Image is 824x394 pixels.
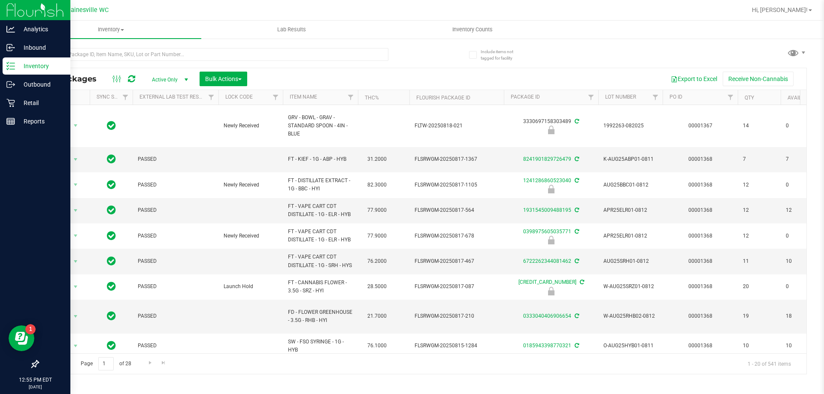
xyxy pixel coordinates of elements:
[45,74,105,84] span: All Packages
[605,94,636,100] a: Lot Number
[523,207,571,213] a: 1931545009488195
[138,312,213,320] span: PASSED
[688,283,712,289] a: 00001368
[415,342,499,350] span: FLSRWGM-20250815-1284
[603,342,657,350] span: O-AUG25HYB01-0811
[743,312,776,320] span: 19
[743,206,776,214] span: 12
[573,343,579,349] span: Sync from Compliance System
[139,94,207,100] a: External Lab Test Result
[9,325,34,351] iframe: Resource center
[288,279,353,295] span: FT - CANNABIS FLOWER - 3.5G - SRZ - HYI
[97,94,130,100] a: Sync Status
[415,283,499,291] span: FLSRWGM-20250817-087
[415,155,499,163] span: FLSRWGM-20250817-1367
[15,61,67,71] p: Inventory
[743,257,776,265] span: 11
[15,116,67,126] p: Reports
[688,156,712,162] a: 00001368
[603,283,657,291] span: W-AUG25SRZ01-0812
[205,75,242,82] span: Bulk Actions
[70,120,81,132] span: select
[523,258,571,264] a: 6722262344081462
[441,26,504,33] span: Inventory Counts
[25,324,36,334] iframe: Resource center unread badge
[225,94,253,100] a: Lock Code
[786,312,818,320] span: 18
[107,255,116,267] span: In Sync
[743,155,776,163] span: 7
[4,384,67,390] p: [DATE]
[70,230,81,242] span: select
[15,98,67,108] p: Retail
[415,181,499,189] span: FLSRWGM-20250817-1105
[38,48,388,61] input: Search Package ID, Item Name, SKU, Lot or Part Number...
[15,24,67,34] p: Analytics
[503,126,600,134] div: Newly Received
[70,310,81,322] span: select
[344,90,358,105] a: Filter
[503,185,600,193] div: Newly Received
[6,62,15,70] inline-svg: Inventory
[70,340,81,352] span: select
[118,90,133,105] a: Filter
[288,228,353,244] span: FT - VAPE CART CDT DISTILLATE - 1G - ELR - HYB
[503,117,600,134] div: 3330697158303489
[382,21,563,39] a: Inventory Counts
[224,122,278,130] span: Newly Received
[6,99,15,107] inline-svg: Retail
[288,177,353,193] span: FT - DISTILLATE EXTRACT - 1G - BBC - HYI
[688,207,712,213] a: 00001368
[688,123,712,129] a: 00001367
[107,340,116,352] span: In Sync
[107,310,116,322] span: In Sync
[6,117,15,126] inline-svg: Reports
[688,343,712,349] a: 00001368
[723,72,794,86] button: Receive Non-Cannabis
[224,181,278,189] span: Newly Received
[741,357,798,370] span: 1 - 20 of 541 items
[107,204,116,216] span: In Sync
[573,118,579,124] span: Sync from Compliance System
[523,177,571,183] a: 1241286860523040
[688,182,712,188] a: 00001368
[107,153,116,165] span: In Sync
[288,338,353,354] span: SW - FSO SYRINGE - 1G - HYB
[107,280,116,292] span: In Sync
[523,229,571,235] a: 0398975605035771
[786,122,818,130] span: 0
[107,120,116,132] span: In Sync
[200,72,247,86] button: Bulk Actions
[6,80,15,89] inline-svg: Outbound
[363,310,391,322] span: 21.7000
[415,122,499,130] span: FLTW-20250818-021
[573,229,579,235] span: Sync from Compliance System
[743,232,776,240] span: 12
[573,258,579,264] span: Sync from Compliance System
[98,357,114,370] input: 1
[603,122,657,130] span: 1992263-082025
[67,6,109,14] span: Gainesville WC
[788,95,813,101] a: Available
[204,90,218,105] a: Filter
[363,153,391,165] span: 31.2000
[523,313,571,319] a: 0333040406906654
[688,233,712,239] a: 00001368
[266,26,318,33] span: Lab Results
[786,283,818,291] span: 0
[743,181,776,189] span: 12
[743,283,776,291] span: 20
[15,42,67,53] p: Inbound
[688,313,712,319] a: 00001368
[288,202,353,219] span: FT - VAPE CART CDT DISTILLATE - 1G - ELR - HYB
[138,257,213,265] span: PASSED
[523,156,571,162] a: 8241901829726479
[416,95,470,101] a: Flourish Package ID
[138,181,213,189] span: PASSED
[288,253,353,269] span: FT - VAPE CART CDT DISTILLATE - 1G - SRH - HYS
[138,232,213,240] span: PASSED
[745,95,754,101] a: Qty
[665,72,723,86] button: Export to Excel
[107,179,116,191] span: In Sync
